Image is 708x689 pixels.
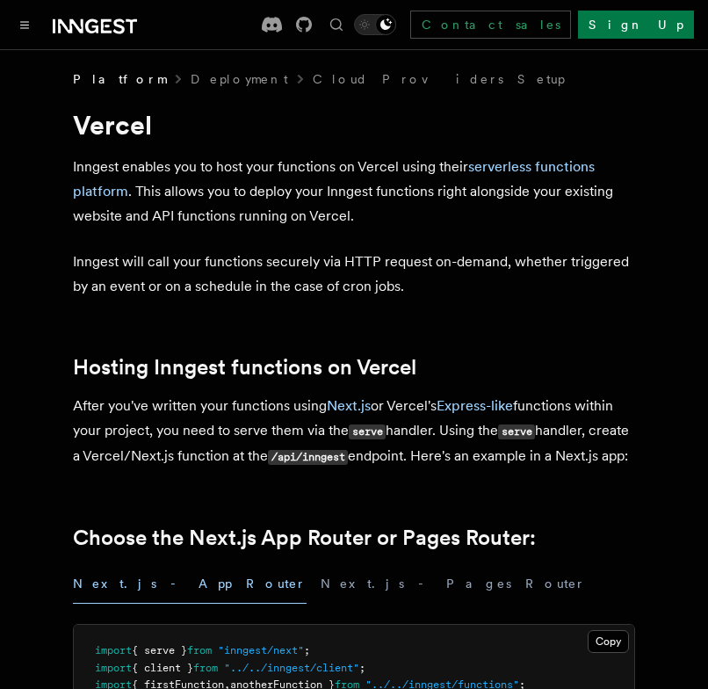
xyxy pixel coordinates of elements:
[187,644,212,656] span: from
[132,644,187,656] span: { serve }
[268,450,348,465] code: /api/inngest
[354,14,396,35] button: Toggle dark mode
[326,14,347,35] button: Find something...
[321,564,586,604] button: Next.js - Pages Router
[132,662,193,674] span: { client }
[498,424,535,439] code: serve
[218,644,304,656] span: "inngest/next"
[578,11,694,39] a: Sign Up
[73,155,635,228] p: Inngest enables you to host your functions on Vercel using their . This allows you to deploy your...
[313,70,565,88] a: Cloud Providers Setup
[304,644,310,656] span: ;
[73,250,635,299] p: Inngest will call your functions securely via HTTP request on-demand, whether triggered by an eve...
[73,564,307,604] button: Next.js - App Router
[193,662,218,674] span: from
[588,630,629,653] button: Copy
[73,70,166,88] span: Platform
[73,355,416,380] a: Hosting Inngest functions on Vercel
[73,526,536,550] a: Choose the Next.js App Router or Pages Router:
[224,662,359,674] span: "../../inngest/client"
[95,644,132,656] span: import
[327,397,371,414] a: Next.js
[437,397,513,414] a: Express-like
[359,662,365,674] span: ;
[191,70,288,88] a: Deployment
[73,109,635,141] h1: Vercel
[14,14,35,35] button: Toggle navigation
[349,424,386,439] code: serve
[410,11,571,39] a: Contact sales
[95,662,132,674] span: import
[73,394,635,469] p: After you've written your functions using or Vercel's functions within your project, you need to ...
